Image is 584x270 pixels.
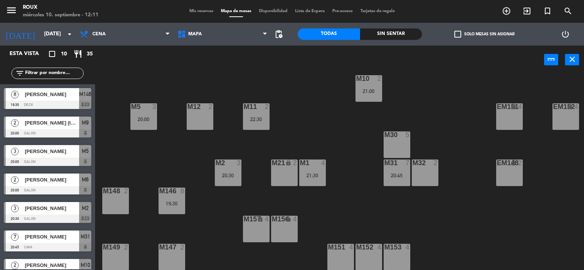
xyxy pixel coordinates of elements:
[547,55,556,64] i: power_input
[87,50,93,58] span: 35
[65,30,74,39] i: arrow_drop_down
[406,131,410,138] div: 5
[568,55,577,64] i: close
[79,90,91,99] span: M146
[384,173,410,178] div: 20:45
[510,103,517,110] i: lock
[413,159,413,166] div: M32
[181,188,185,194] div: 8
[298,28,360,40] div: Todas
[357,9,399,13] span: Tarjetas de regalo
[243,117,270,122] div: 22:30
[544,54,558,65] button: power_input
[349,244,354,251] div: 4
[299,173,326,178] div: 21:30
[574,103,579,110] div: 4
[11,262,19,269] span: 2
[159,188,160,194] div: M146
[522,6,532,16] i: exit_to_app
[567,103,573,110] i: lock
[209,103,213,110] div: 2
[159,201,185,206] div: 19:30
[25,204,79,212] span: [PERSON_NAME]
[25,119,79,127] span: [PERSON_NAME] (INVITACIÓN PRENSA)
[24,69,83,77] input: Filtrar por nombre...
[454,31,514,38] label: Solo mesas sin asignar
[11,91,19,98] span: 8
[293,159,298,166] div: 2
[518,159,523,166] div: 2
[321,159,326,166] div: 4
[328,9,357,13] span: Pre-acceso
[285,159,292,166] i: lock
[291,9,328,13] span: Lista de Espera
[152,103,157,110] div: 3
[81,261,90,270] span: M10
[187,103,188,110] div: M12
[82,204,89,213] span: M2
[510,159,517,166] i: lock
[11,119,19,127] span: 2
[124,244,129,251] div: 2
[25,90,79,98] span: [PERSON_NAME]
[11,176,19,184] span: 2
[378,75,382,82] div: 2
[188,32,202,37] span: MAPA
[285,216,292,222] i: lock
[257,216,263,222] i: lock
[406,159,410,166] div: 7
[81,232,90,241] span: M31
[502,6,511,16] i: add_circle_outline
[565,54,579,65] button: close
[434,159,438,166] div: 2
[61,50,67,58] span: 10
[48,49,57,58] i: crop_square
[11,148,19,155] span: 3
[25,233,79,241] span: [PERSON_NAME]
[186,9,217,13] span: Mis reservas
[360,28,422,40] div: Sin sentar
[82,175,89,184] span: M6
[543,6,552,16] i: turned_in_not
[23,4,98,11] div: Roux
[15,69,24,78] i: filter_list
[518,103,523,110] div: 4
[217,9,255,13] span: Mapa de mesas
[215,173,241,178] div: 20:30
[6,5,17,16] i: menu
[159,244,160,251] div: M147
[181,244,185,251] div: 2
[130,117,157,122] div: 20:00
[293,216,298,223] div: 4
[82,147,89,156] span: M5
[82,118,89,127] span: M9
[237,159,241,166] div: 3
[23,11,98,19] div: miércoles 10. septiembre - 12:11
[563,6,573,16] i: search
[11,233,19,241] span: 7
[454,31,461,38] span: check_box_outline_blank
[25,147,79,155] span: [PERSON_NAME]
[255,9,291,13] span: Disponibilidad
[355,88,382,94] div: 21:00
[265,216,270,223] div: 4
[124,188,129,194] div: 2
[216,159,216,166] div: M2
[406,244,410,251] div: 4
[265,103,270,110] div: 2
